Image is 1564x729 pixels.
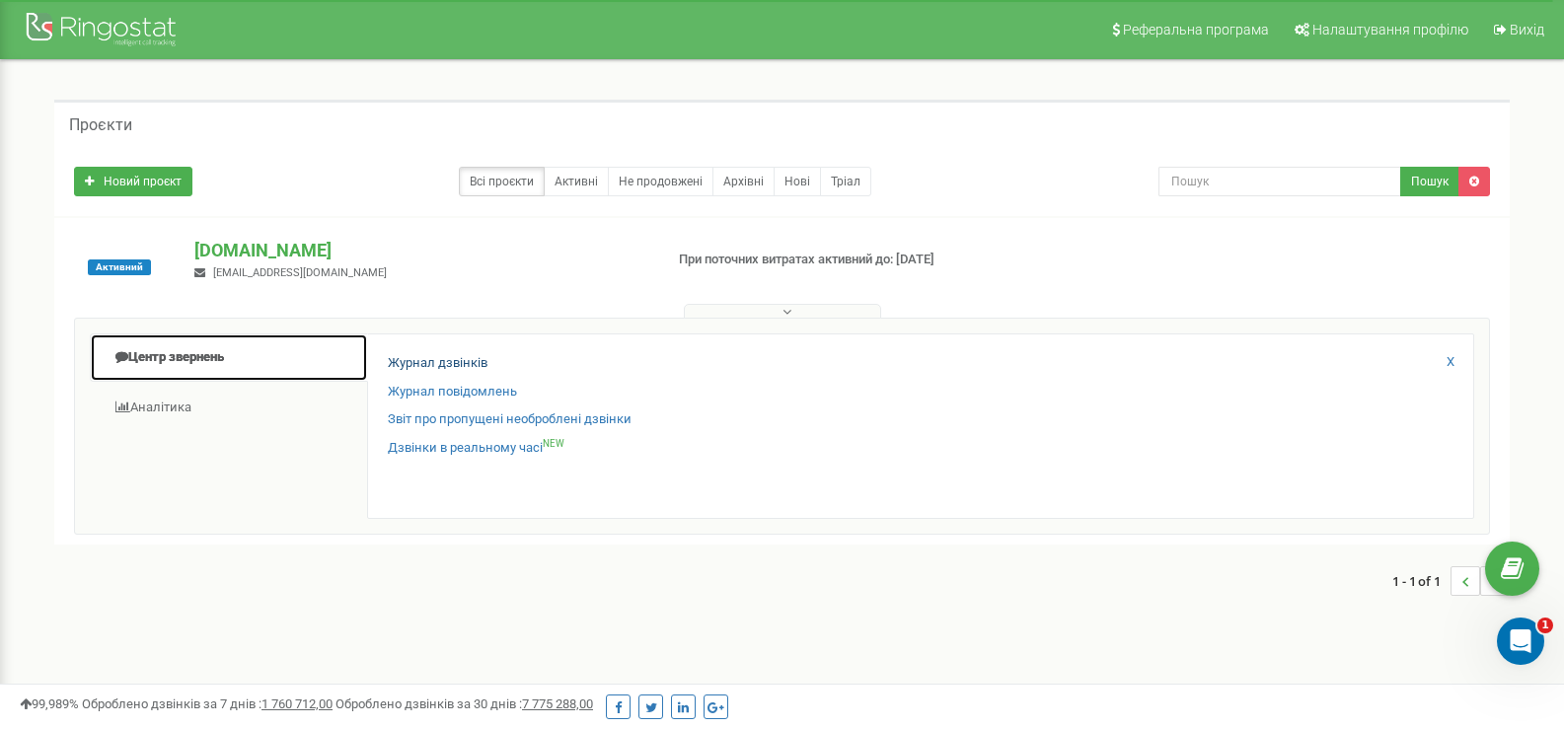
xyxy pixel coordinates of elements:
span: 1 [1537,618,1553,633]
a: Звіт про пропущені необроблені дзвінки [388,410,632,429]
a: X [1447,353,1454,372]
a: Дзвінки в реальному часіNEW [388,439,564,458]
u: 1 760 712,00 [261,696,333,711]
span: Вихід [1510,22,1544,37]
span: 99,989% [20,696,79,711]
a: Не продовжені [608,167,713,196]
a: Новий проєкт [74,167,192,196]
button: Пошук [1400,167,1459,196]
sup: NEW [543,438,564,449]
a: Архівні [712,167,775,196]
a: Тріал [820,167,871,196]
p: [DOMAIN_NAME] [194,238,646,263]
span: Оброблено дзвінків за 30 днів : [335,696,593,711]
span: 1 - 1 of 1 [1392,566,1451,596]
span: Оброблено дзвінків за 7 днів : [82,696,333,711]
a: Всі проєкти [459,167,545,196]
p: При поточних витратах активний до: [DATE] [679,251,1010,269]
a: Активні [544,167,609,196]
a: Нові [774,167,821,196]
a: Аналiтика [90,384,368,432]
h5: Проєкти [69,116,132,134]
a: Журнал дзвінків [388,354,487,373]
span: Активний [88,259,151,275]
span: Реферальна програма [1123,22,1269,37]
nav: ... [1392,547,1510,616]
a: Журнал повідомлень [388,383,517,401]
input: Пошук [1158,167,1401,196]
a: Центр звернень [90,333,368,382]
u: 7 775 288,00 [522,696,593,711]
span: [EMAIL_ADDRESS][DOMAIN_NAME] [213,266,387,279]
span: Налаштування профілю [1312,22,1468,37]
iframe: Intercom live chat [1497,618,1544,665]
